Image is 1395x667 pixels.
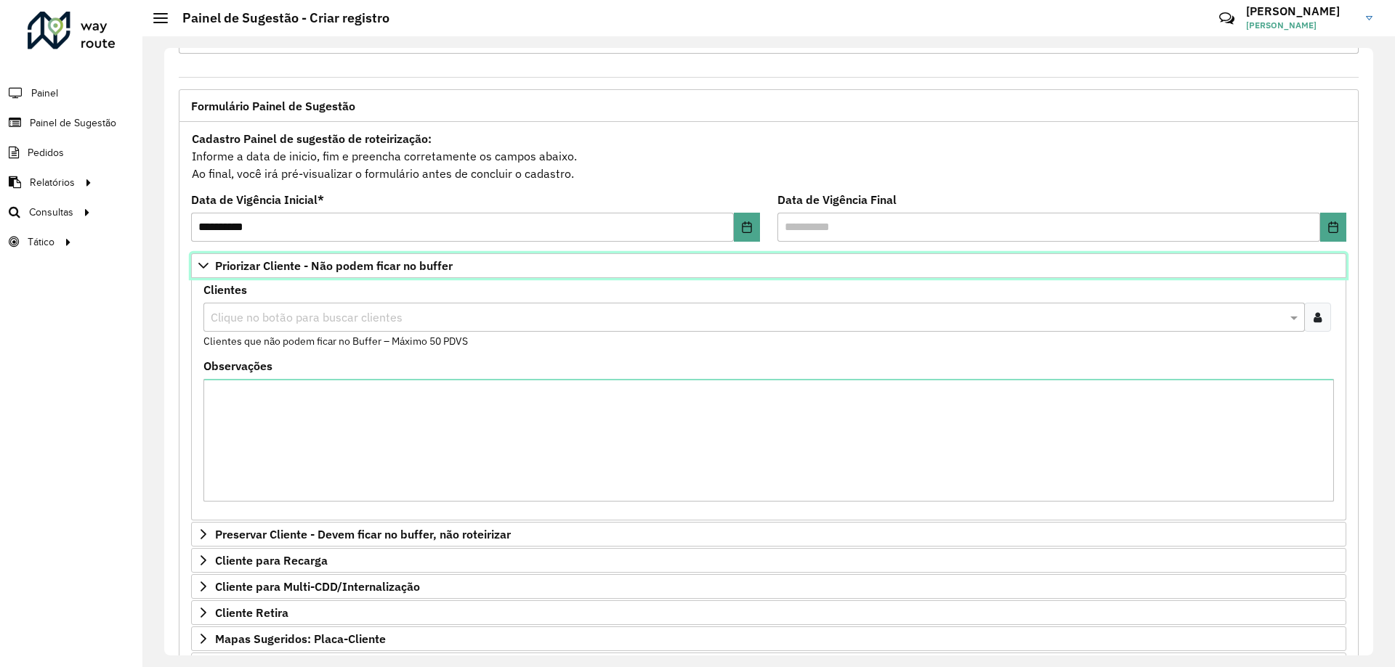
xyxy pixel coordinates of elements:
[191,522,1346,547] a: Preservar Cliente - Devem ficar no buffer, não roteirizar
[191,278,1346,520] div: Priorizar Cliente - Não podem ficar no buffer
[203,281,247,298] label: Clientes
[203,357,272,375] label: Observações
[777,191,897,208] label: Data de Vigência Final
[191,129,1346,183] div: Informe a data de inicio, fim e preencha corretamente os campos abaixo. Ao final, você irá pré-vi...
[31,86,58,101] span: Painel
[191,626,1346,651] a: Mapas Sugeridos: Placa-Cliente
[168,10,389,26] h2: Painel de Sugestão - Criar registro
[191,191,324,208] label: Data de Vigência Inicial
[734,213,760,242] button: Choose Date
[30,175,75,190] span: Relatórios
[1246,19,1355,32] span: [PERSON_NAME]
[215,555,328,566] span: Cliente para Recarga
[1320,213,1346,242] button: Choose Date
[28,145,64,160] span: Pedidos
[215,633,386,645] span: Mapas Sugeridos: Placa-Cliente
[28,234,54,250] span: Tático
[1211,3,1242,34] a: Contato Rápido
[29,205,73,220] span: Consultas
[191,100,355,112] span: Formulário Painel de Sugestão
[1246,4,1355,18] h3: [PERSON_NAME]
[215,260,453,271] span: Priorizar Cliente - Não podem ficar no buffer
[30,115,116,131] span: Painel de Sugestão
[191,600,1346,625] a: Cliente Retira
[191,548,1346,573] a: Cliente para Recarga
[215,607,288,618] span: Cliente Retira
[203,335,468,348] small: Clientes que não podem ficar no Buffer – Máximo 50 PDVS
[192,131,432,146] strong: Cadastro Painel de sugestão de roteirização:
[215,528,511,540] span: Preservar Cliente - Devem ficar no buffer, não roteirizar
[191,574,1346,599] a: Cliente para Multi-CDD/Internalização
[215,581,420,592] span: Cliente para Multi-CDD/Internalização
[191,253,1346,278] a: Priorizar Cliente - Não podem ficar no buffer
